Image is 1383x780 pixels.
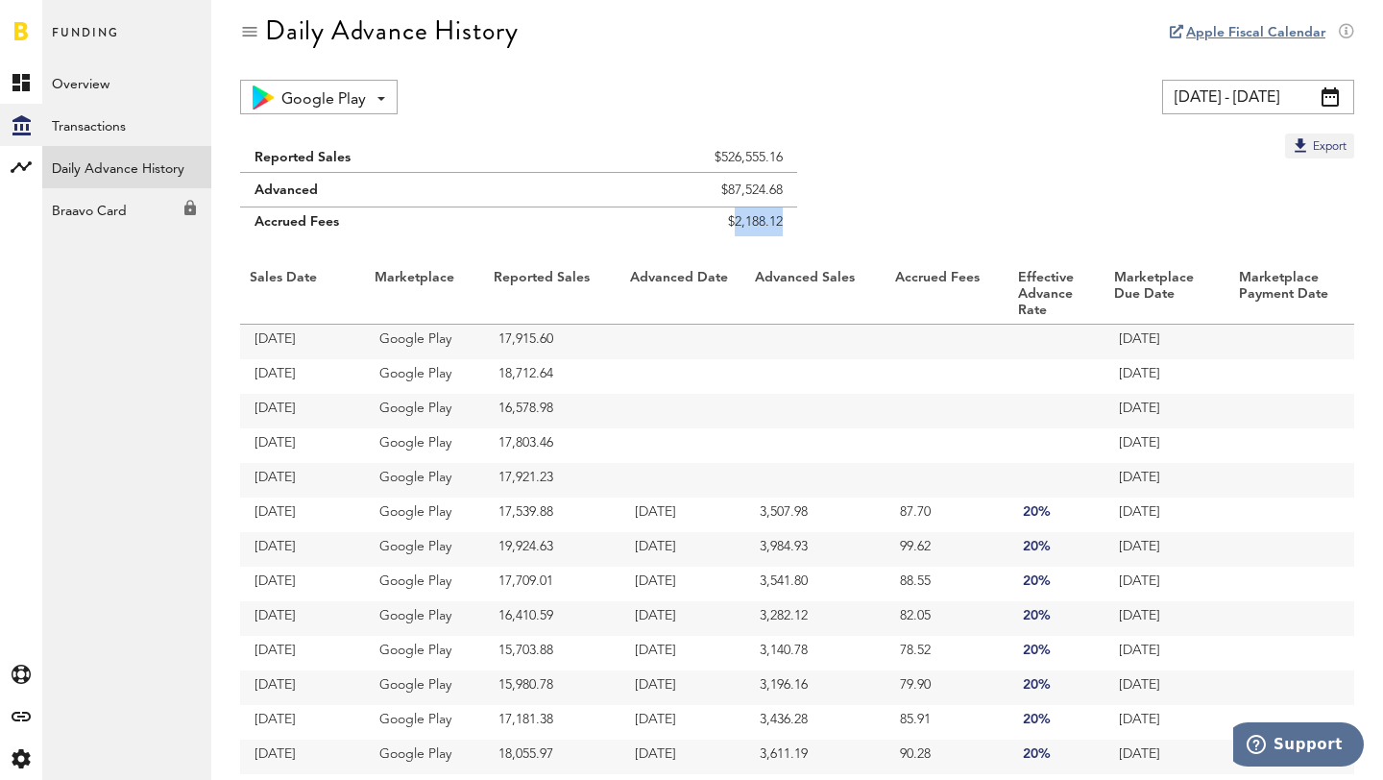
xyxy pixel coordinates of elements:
td: [DATE] [620,705,745,740]
td: Accrued Fees [240,207,553,247]
td: 99.62 [886,532,1008,567]
th: Advanced Date [620,265,745,325]
td: [DATE] [1104,567,1229,601]
td: 3,611.19 [745,740,886,774]
td: [DATE] [1104,463,1229,498]
td: 3,436.28 [745,705,886,740]
td: 79.90 [886,670,1008,705]
td: 82.05 [886,601,1008,636]
td: 20% [1008,601,1104,636]
td: $2,188.12 [553,207,797,247]
iframe: Opens a widget where you can find more information [1233,722,1364,770]
th: Advanced Sales [745,265,886,325]
td: 87.70 [886,498,1008,532]
td: Advanced [240,173,553,207]
td: [DATE] [1104,532,1229,567]
td: 88.55 [886,567,1008,601]
td: [DATE] [240,670,365,705]
td: 19,924.63 [484,532,620,567]
td: 17,803.46 [484,428,620,463]
td: Google Play [365,498,484,532]
td: [DATE] [1104,359,1229,394]
td: 20% [1008,670,1104,705]
td: 20% [1008,532,1104,567]
td: 78.52 [886,636,1008,670]
a: Apple Fiscal Calendar [1186,26,1325,39]
td: [DATE] [1104,498,1229,532]
img: Export [1291,135,1310,155]
td: Google Play [365,325,484,359]
th: Reported Sales [484,265,620,325]
td: 17,915.60 [484,325,620,359]
td: [DATE] [240,532,365,567]
td: [DATE] [1104,705,1229,740]
td: Google Play [365,394,484,428]
td: 3,984.93 [745,532,886,567]
td: Reported Sales [240,134,553,173]
td: [DATE] [1104,428,1229,463]
td: [DATE] [240,498,365,532]
td: [DATE] [240,601,365,636]
td: 3,140.78 [745,636,886,670]
img: 17.png [253,85,274,110]
td: Google Play [365,567,484,601]
td: 17,921.23 [484,463,620,498]
td: [DATE] [240,705,365,740]
td: 16,578.98 [484,394,620,428]
td: [DATE] [620,601,745,636]
td: 20% [1008,740,1104,774]
div: Daily Advance History [265,15,519,46]
td: 90.28 [886,740,1008,774]
td: [DATE] [240,428,365,463]
td: 3,507.98 [745,498,886,532]
div: Braavo Card [42,188,211,223]
td: Google Play [365,670,484,705]
td: 20% [1008,705,1104,740]
td: Google Play [365,740,484,774]
td: 16,410.59 [484,601,620,636]
td: 20% [1008,567,1104,601]
th: Accrued Fees [886,265,1008,325]
td: [DATE] [240,394,365,428]
td: 20% [1008,636,1104,670]
span: Funding [52,21,119,61]
td: 15,980.78 [484,670,620,705]
td: 20% [1008,498,1104,532]
td: [DATE] [1104,394,1229,428]
td: 15,703.88 [484,636,620,670]
td: Google Play [365,601,484,636]
td: 17,181.38 [484,705,620,740]
th: Effective Advance Rate [1008,265,1104,325]
td: [DATE] [1104,325,1229,359]
td: 18,712.64 [484,359,620,394]
td: [DATE] [1104,636,1229,670]
td: 3,282.12 [745,601,886,636]
td: [DATE] [620,498,745,532]
td: [DATE] [240,567,365,601]
td: [DATE] [240,359,365,394]
td: Google Play [365,359,484,394]
td: Google Play [365,705,484,740]
td: [DATE] [620,670,745,705]
a: Overview [42,61,211,104]
td: 17,539.88 [484,498,620,532]
th: Marketplace Payment Date [1229,265,1354,325]
td: 17,709.01 [484,567,620,601]
td: Google Play [365,532,484,567]
td: $87,524.68 [553,173,797,207]
td: [DATE] [240,463,365,498]
td: Google Play [365,636,484,670]
td: 3,196.16 [745,670,886,705]
td: [DATE] [620,636,745,670]
td: [DATE] [240,740,365,774]
td: Google Play [365,463,484,498]
td: 18,055.97 [484,740,620,774]
a: Transactions [42,104,211,146]
td: [DATE] [620,567,745,601]
th: Sales Date [240,265,365,325]
span: Google Play [281,84,366,116]
td: 3,541.80 [745,567,886,601]
th: Marketplace Due Date [1104,265,1229,325]
td: [DATE] [240,325,365,359]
